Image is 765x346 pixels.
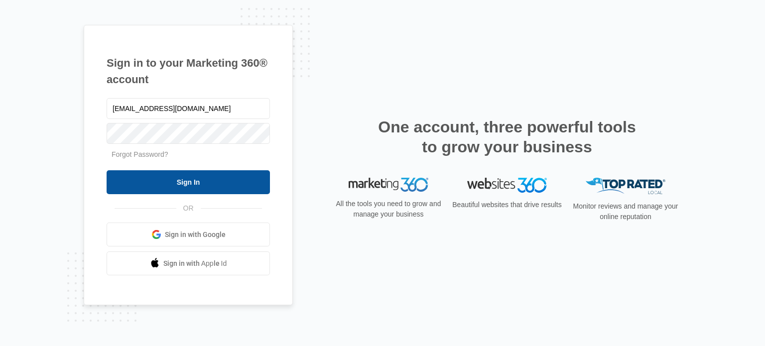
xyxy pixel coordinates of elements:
h1: Sign in to your Marketing 360® account [107,55,270,88]
span: Sign in with Google [165,230,226,240]
span: OR [176,203,201,214]
img: Top Rated Local [586,178,665,194]
img: Marketing 360 [349,178,428,192]
p: Monitor reviews and manage your online reputation [570,201,681,222]
input: Email [107,98,270,119]
a: Sign in with Google [107,223,270,246]
input: Sign In [107,170,270,194]
p: Beautiful websites that drive results [451,200,563,210]
img: Websites 360 [467,178,547,192]
h2: One account, three powerful tools to grow your business [375,117,639,157]
p: All the tools you need to grow and manage your business [333,199,444,220]
a: Forgot Password? [112,150,168,158]
a: Sign in with Apple Id [107,251,270,275]
span: Sign in with Apple Id [163,258,227,269]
